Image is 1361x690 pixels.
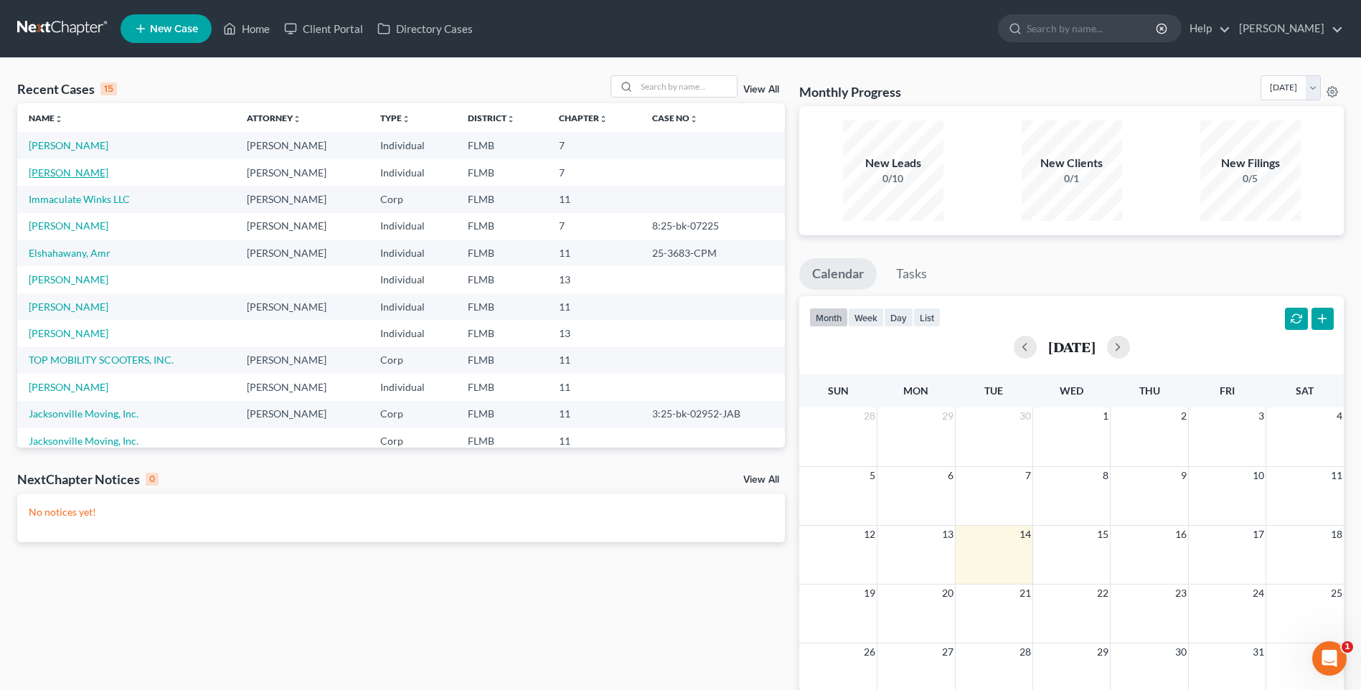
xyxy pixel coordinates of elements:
[456,186,547,212] td: FLMB
[29,219,108,232] a: [PERSON_NAME]
[235,159,369,186] td: [PERSON_NAME]
[641,213,785,240] td: 8:25-bk-07225
[641,401,785,427] td: 3:25-bk-02952-JAB
[29,327,108,339] a: [PERSON_NAME]
[146,473,159,486] div: 0
[456,401,547,427] td: FLMB
[29,354,174,366] a: TOP MOBILITY SCOOTERS, INC.
[547,266,641,293] td: 13
[547,374,641,400] td: 11
[843,171,943,186] div: 0/10
[1251,643,1266,661] span: 31
[941,585,955,602] span: 20
[17,471,159,488] div: NextChapter Notices
[235,293,369,320] td: [PERSON_NAME]
[1179,407,1188,425] span: 2
[29,301,108,313] a: [PERSON_NAME]
[369,213,456,240] td: Individual
[547,132,641,159] td: 7
[456,240,547,266] td: FLMB
[547,159,641,186] td: 7
[369,320,456,346] td: Individual
[1018,643,1032,661] span: 28
[547,401,641,427] td: 11
[1342,641,1353,653] span: 1
[1296,384,1314,397] span: Sat
[941,526,955,543] span: 13
[1335,407,1344,425] span: 4
[547,427,641,454] td: 11
[402,115,410,123] i: unfold_more
[884,308,913,327] button: day
[29,273,108,285] a: [PERSON_NAME]
[1024,467,1032,484] span: 7
[1329,585,1344,602] span: 25
[799,258,877,290] a: Calendar
[456,347,547,374] td: FLMB
[456,159,547,186] td: FLMB
[235,132,369,159] td: [PERSON_NAME]
[29,166,108,179] a: [PERSON_NAME]
[369,266,456,293] td: Individual
[370,16,480,42] a: Directory Cases
[1101,407,1110,425] span: 1
[29,407,138,420] a: Jacksonville Moving, Inc.
[369,374,456,400] td: Individual
[641,240,785,266] td: 25-3683-CPM
[369,401,456,427] td: Corp
[547,240,641,266] td: 11
[868,467,877,484] span: 5
[636,76,737,97] input: Search by name...
[369,132,456,159] td: Individual
[1312,641,1347,676] iframe: Intercom live chat
[1027,15,1158,42] input: Search by name...
[235,240,369,266] td: [PERSON_NAME]
[1200,171,1301,186] div: 0/5
[369,293,456,320] td: Individual
[843,155,943,171] div: New Leads
[1174,526,1188,543] span: 16
[547,320,641,346] td: 13
[17,80,117,98] div: Recent Cases
[799,83,901,100] h3: Monthly Progress
[984,384,1003,397] span: Tue
[1329,526,1344,543] span: 18
[862,526,877,543] span: 12
[1174,643,1188,661] span: 30
[862,407,877,425] span: 28
[547,347,641,374] td: 11
[29,435,138,447] a: Jacksonville Moving, Inc.
[848,308,884,327] button: week
[1060,384,1083,397] span: Wed
[293,115,301,123] i: unfold_more
[247,113,301,123] a: Attorneyunfold_more
[150,24,198,34] span: New Case
[29,193,130,205] a: Immaculate Winks LLC
[369,427,456,454] td: Corp
[216,16,277,42] a: Home
[1179,467,1188,484] span: 9
[1232,16,1343,42] a: [PERSON_NAME]
[468,113,515,123] a: Districtunfold_more
[743,475,779,485] a: View All
[369,347,456,374] td: Corp
[828,384,849,397] span: Sun
[1018,585,1032,602] span: 21
[1101,467,1110,484] span: 8
[456,427,547,454] td: FLMB
[809,308,848,327] button: month
[456,266,547,293] td: FLMB
[456,374,547,400] td: FLMB
[235,347,369,374] td: [PERSON_NAME]
[1048,339,1096,354] h2: [DATE]
[29,505,773,519] p: No notices yet!
[1018,407,1032,425] span: 30
[941,643,955,661] span: 27
[369,240,456,266] td: Individual
[456,293,547,320] td: FLMB
[1096,643,1110,661] span: 29
[862,643,877,661] span: 26
[369,186,456,212] td: Corp
[380,113,410,123] a: Typeunfold_more
[235,213,369,240] td: [PERSON_NAME]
